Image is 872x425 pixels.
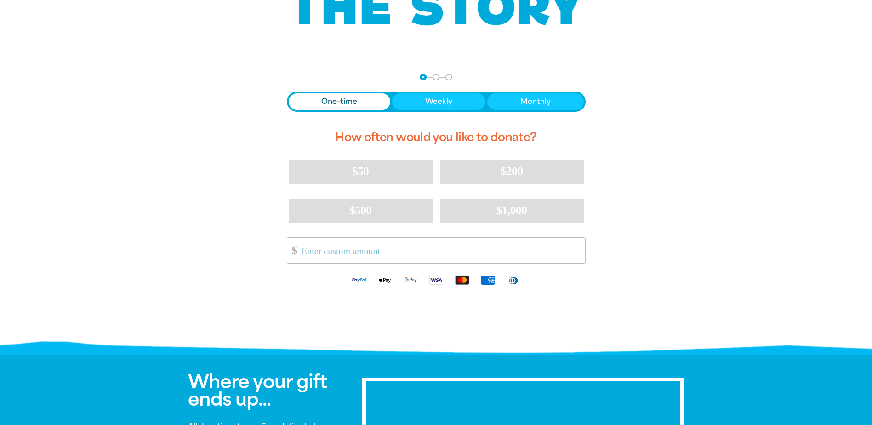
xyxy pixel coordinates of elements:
img: Visa logo [423,275,449,285]
button: $200 [440,160,584,184]
button: $1,000 [440,199,584,223]
button: Navigate to step 2 of 3 to enter your details [433,74,439,80]
span: One-time [321,96,357,107]
img: Apple Pay logo [372,275,398,285]
span: Weekly [425,96,452,107]
button: One-time [289,93,391,110]
img: Paypal logo [346,275,372,285]
span: Where your gift ends up... [188,371,327,410]
div: Available payment methods [287,267,586,293]
span: $50 [352,165,369,178]
div: Donation frequency [287,92,586,112]
span: $200 [501,165,523,178]
button: $50 [289,160,433,184]
img: American Express logo [475,275,501,285]
button: Monthly [487,93,584,110]
span: $500 [349,204,372,217]
img: Diners Club logo [501,275,526,286]
input: Enter custom amount [295,238,585,263]
h2: How often would you like to donate? [287,123,586,152]
button: $500 [289,199,433,223]
button: Navigate to step 3 of 3 to enter your payment details [445,74,452,80]
img: Mastercard logo [449,275,475,285]
button: Weekly [392,93,485,110]
button: Navigate to step 1 of 3 to enter your donation amount [420,74,427,80]
span: $1,000 [496,204,527,217]
span: Monthly [520,96,551,107]
img: Google Pay logo [398,275,423,285]
span: $ [287,240,297,261]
